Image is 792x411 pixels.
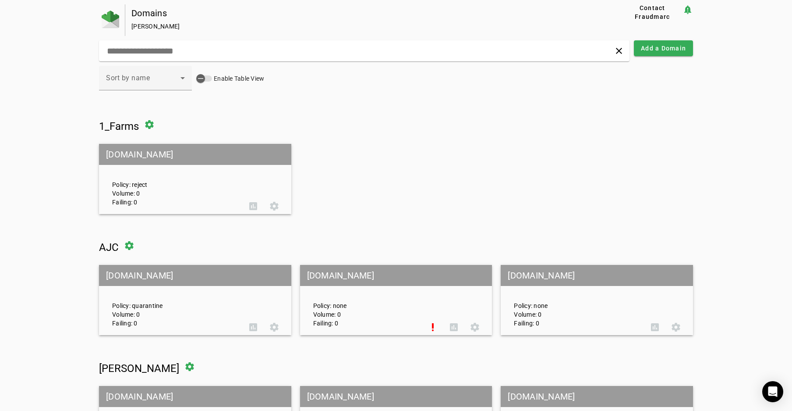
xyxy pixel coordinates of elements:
button: Set Up [422,317,443,338]
mat-grid-tile-header: [DOMAIN_NAME] [501,386,693,407]
app-page-header: Domains [99,4,693,36]
div: Policy: quarantine Volume: 0 Failing: 0 [106,273,243,328]
div: Open Intercom Messenger [762,381,783,402]
div: Policy: none Volume: 0 Failing: 0 [307,273,423,328]
span: Contact Fraudmarc [626,4,679,21]
label: Enable Table View [212,74,264,83]
mat-grid-tile-header: [DOMAIN_NAME] [300,265,492,286]
span: Sort by name [106,74,150,82]
button: Settings [464,317,485,338]
mat-icon: notification_important [682,4,693,15]
span: AJC [99,241,119,254]
div: Policy: reject Volume: 0 Failing: 0 [106,152,243,207]
mat-grid-tile-header: [DOMAIN_NAME] [501,265,693,286]
mat-grid-tile-header: [DOMAIN_NAME] [300,386,492,407]
div: [PERSON_NAME] [131,22,594,31]
img: Fraudmarc Logo [102,11,119,28]
mat-grid-tile-header: [DOMAIN_NAME] [99,144,291,165]
mat-grid-tile-header: [DOMAIN_NAME] [99,386,291,407]
span: Add a Domain [641,44,686,53]
button: DMARC Report [443,317,464,338]
button: Contact Fraudmarc [622,4,682,20]
button: Settings [264,317,285,338]
button: Settings [264,196,285,217]
span: 1_Farms [99,120,139,132]
div: Domains [131,9,594,18]
button: DMARC Report [644,317,665,338]
button: DMARC Report [243,317,264,338]
button: Settings [665,317,686,338]
div: Policy: none Volume: 0 Failing: 0 [507,273,644,328]
mat-grid-tile-header: [DOMAIN_NAME] [99,265,291,286]
button: DMARC Report [243,196,264,217]
button: Add a Domain [634,40,693,56]
span: [PERSON_NAME] [99,362,179,375]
